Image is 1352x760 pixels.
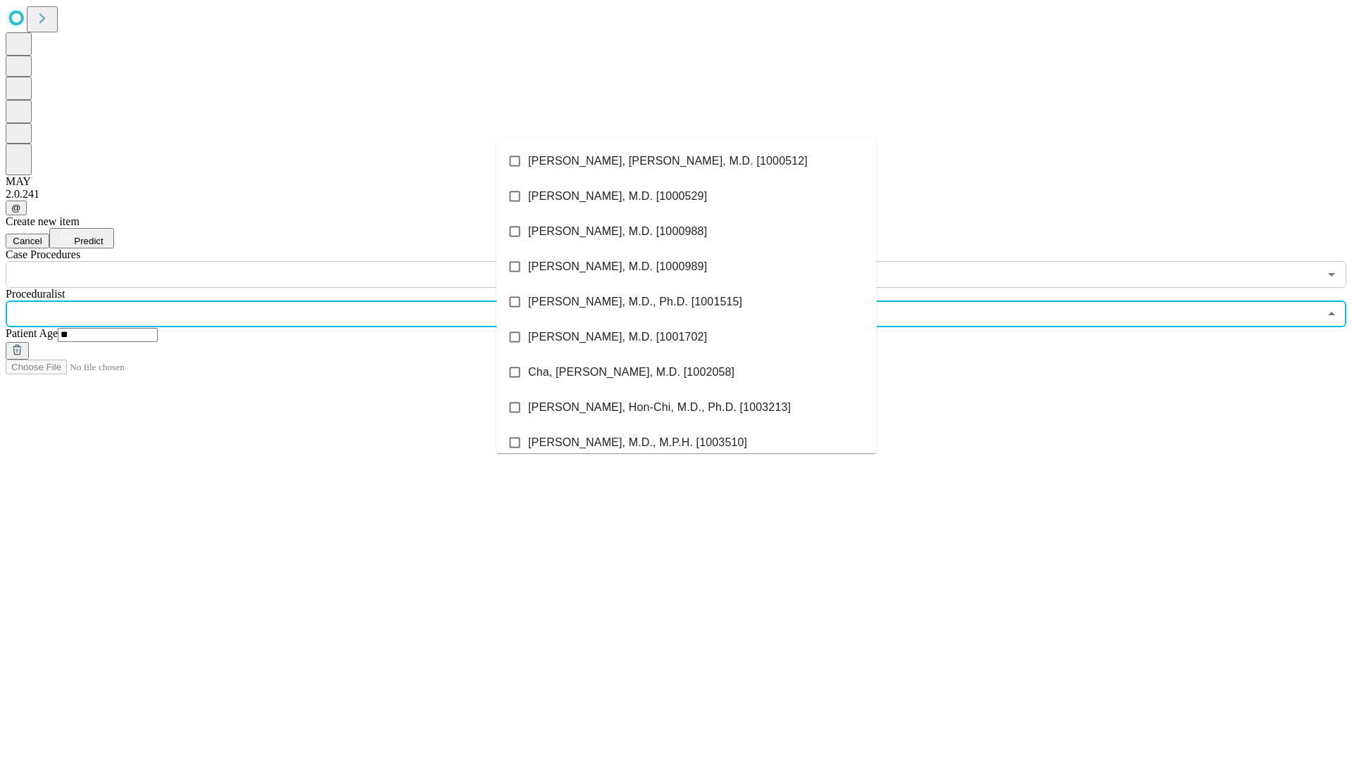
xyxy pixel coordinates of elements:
[528,188,707,205] span: [PERSON_NAME], M.D. [1000529]
[6,175,1346,188] div: MAY
[74,236,103,246] span: Predict
[6,248,80,260] span: Scheduled Procedure
[528,329,707,346] span: [PERSON_NAME], M.D. [1001702]
[528,364,734,381] span: Cha, [PERSON_NAME], M.D. [1002058]
[6,188,1346,201] div: 2.0.241
[49,228,114,248] button: Predict
[13,236,42,246] span: Cancel
[528,434,747,451] span: [PERSON_NAME], M.D., M.P.H. [1003510]
[6,327,58,339] span: Patient Age
[528,293,742,310] span: [PERSON_NAME], M.D., Ph.D. [1001515]
[528,399,791,416] span: [PERSON_NAME], Hon-Chi, M.D., Ph.D. [1003213]
[528,153,808,170] span: [PERSON_NAME], [PERSON_NAME], M.D. [1000512]
[11,203,21,213] span: @
[528,223,707,240] span: [PERSON_NAME], M.D. [1000988]
[1322,304,1341,324] button: Close
[1322,265,1341,284] button: Open
[528,258,707,275] span: [PERSON_NAME], M.D. [1000989]
[6,201,27,215] button: @
[6,215,80,227] span: Create new item
[6,234,49,248] button: Cancel
[6,288,65,300] span: Proceduralist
